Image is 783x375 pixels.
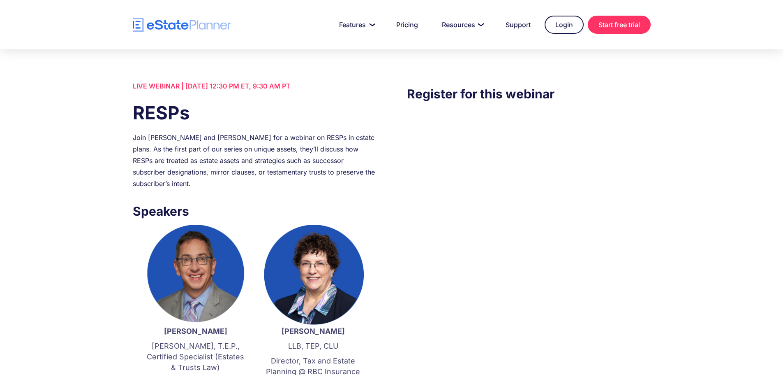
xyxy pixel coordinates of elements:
[133,132,376,189] div: Join [PERSON_NAME] and [PERSON_NAME] for a webinar on RESPs in estate plans. As the first part of...
[133,202,376,221] h3: Speakers
[133,18,231,32] a: home
[545,16,584,34] a: Login
[282,327,345,335] strong: [PERSON_NAME]
[133,80,376,92] div: LIVE WEBINAR | [DATE] 12:30 PM ET, 9:30 AM PT
[263,341,364,352] p: LLB, TEP, CLU
[133,100,376,126] h1: RESPs
[432,16,492,33] a: Resources
[588,16,651,34] a: Start free trial
[164,327,227,335] strong: [PERSON_NAME]
[329,16,382,33] a: Features
[407,84,650,103] h3: Register for this webinar
[496,16,540,33] a: Support
[407,120,650,267] iframe: Form 0
[145,341,246,373] p: [PERSON_NAME], T.E.P., Certified Specialist (Estates & Trusts Law)
[386,16,428,33] a: Pricing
